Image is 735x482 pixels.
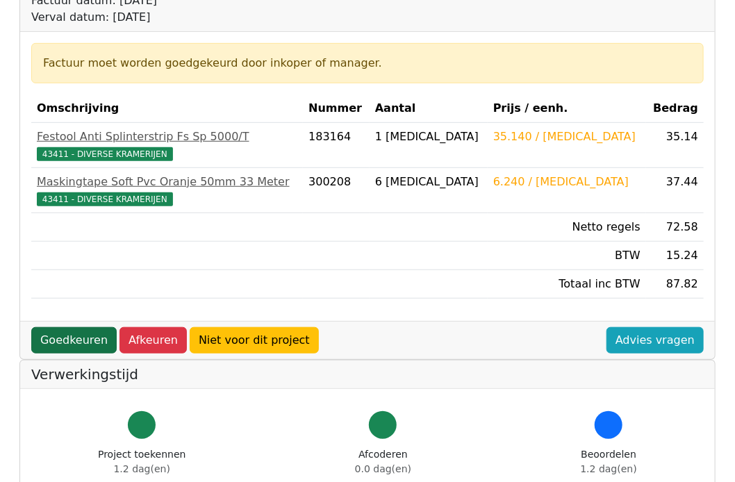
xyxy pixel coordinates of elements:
[646,168,704,213] td: 37.44
[37,192,173,206] span: 43411 - DIVERSE KRAMERIJEN
[37,174,297,190] div: Maskingtape Soft Pvc Oranje 50mm 33 Meter
[37,128,297,162] a: Festool Anti Splinterstrip Fs Sp 5000/T43411 - DIVERSE KRAMERIJEN
[581,463,637,474] span: 1.2 dag(en)
[303,123,370,168] td: 183164
[43,55,692,72] div: Factuur moet worden goedgekeurd door inkoper of manager.
[355,447,411,476] div: Afcoderen
[37,147,173,161] span: 43411 - DIVERSE KRAMERIJEN
[646,123,704,168] td: 35.14
[119,327,187,354] a: Afkeuren
[303,168,370,213] td: 300208
[190,327,319,354] a: Niet voor dit project
[370,94,488,123] th: Aantal
[37,128,297,145] div: Festool Anti Splinterstrip Fs Sp 5000/T
[375,128,482,145] div: 1 [MEDICAL_DATA]
[488,242,646,270] td: BTW
[31,327,117,354] a: Goedkeuren
[98,447,185,476] div: Project toekennen
[31,366,704,383] h5: Verwerkingstijd
[646,242,704,270] td: 15.24
[114,463,170,474] span: 1.2 dag(en)
[493,174,641,190] div: 6.240 / [MEDICAL_DATA]
[355,463,411,474] span: 0.0 dag(en)
[37,174,297,207] a: Maskingtape Soft Pvc Oranje 50mm 33 Meter43411 - DIVERSE KRAMERIJEN
[488,213,646,242] td: Netto regels
[606,327,704,354] a: Advies vragen
[646,270,704,299] td: 87.82
[303,94,370,123] th: Nummer
[31,94,303,123] th: Omschrijving
[581,447,637,476] div: Beoordelen
[646,213,704,242] td: 72.58
[646,94,704,123] th: Bedrag
[488,270,646,299] td: Totaal inc BTW
[488,94,646,123] th: Prijs / eenh.
[375,174,482,190] div: 6 [MEDICAL_DATA]
[493,128,641,145] div: 35.140 / [MEDICAL_DATA]
[31,9,209,26] div: Verval datum: [DATE]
